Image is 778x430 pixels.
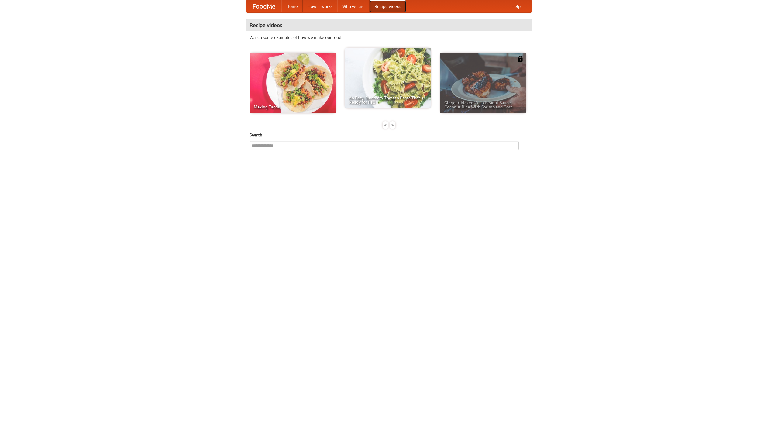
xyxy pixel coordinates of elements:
a: An Easy, Summery Tomato Pasta That's Ready for Fall [345,48,431,108]
h4: Recipe videos [246,19,532,31]
div: » [390,121,395,129]
a: Recipe videos [370,0,406,12]
a: Making Tacos [250,53,336,113]
a: FoodMe [246,0,281,12]
a: How it works [303,0,337,12]
p: Watch some examples of how we make our food! [250,34,528,40]
div: « [383,121,388,129]
span: Making Tacos [254,105,332,109]
a: Home [281,0,303,12]
img: 483408.png [517,56,523,62]
span: An Easy, Summery Tomato Pasta That's Ready for Fall [349,96,427,104]
a: Who we are [337,0,370,12]
a: Help [507,0,525,12]
h5: Search [250,132,528,138]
